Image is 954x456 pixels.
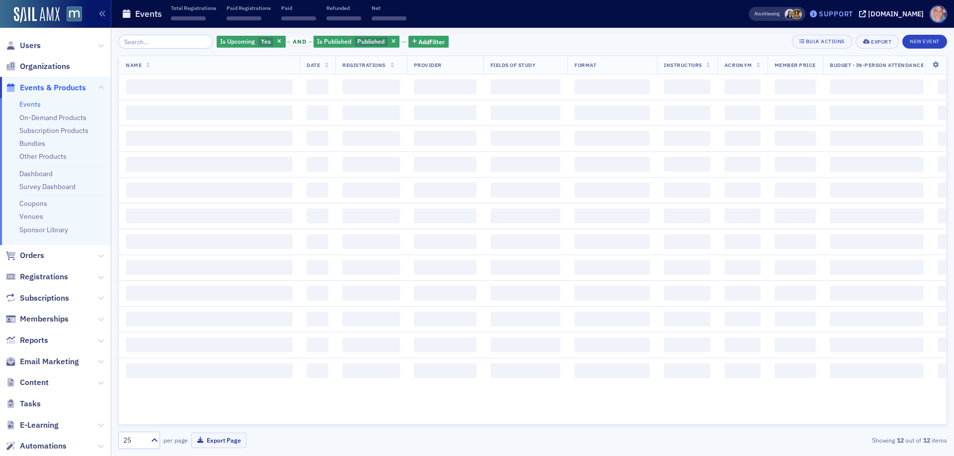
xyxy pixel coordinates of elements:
span: ‌ [830,208,924,223]
span: ‌ [342,234,399,249]
span: ‌ [126,260,293,275]
span: ‌ [342,157,399,172]
span: ‌ [664,79,711,94]
button: and [287,38,312,46]
span: ‌ [307,234,328,249]
span: ‌ [490,105,561,120]
a: Tasks [5,398,41,409]
span: ‌ [342,337,399,352]
a: Survey Dashboard [19,182,76,191]
span: ‌ [126,234,293,249]
img: SailAMX [67,6,82,22]
a: Automations [5,441,67,452]
span: ‌ [490,157,561,172]
span: ‌ [724,79,761,94]
span: Tasks [20,398,41,409]
span: ‌ [307,337,328,352]
span: ‌ [830,312,924,326]
span: ‌ [775,208,816,223]
span: ‌ [171,16,206,20]
strong: 12 [895,436,905,445]
span: Users [20,40,41,51]
span: ‌ [490,260,561,275]
button: [DOMAIN_NAME] [859,10,927,17]
span: ‌ [775,337,816,352]
span: Budget - In-Person Attendance [830,62,924,68]
span: ‌ [775,131,816,146]
span: ‌ [664,312,711,326]
span: ‌ [126,337,293,352]
a: Venues [19,212,43,221]
span: ‌ [830,79,924,94]
div: Support [819,9,853,18]
span: ‌ [830,337,924,352]
span: ‌ [775,312,816,326]
a: Events [19,100,41,109]
span: ‌ [126,286,293,301]
button: AddFilter [408,36,449,48]
span: and [290,38,309,46]
span: ‌ [126,79,293,94]
a: View Homepage [60,6,82,23]
div: Bulk Actions [806,39,845,44]
a: Dashboard [19,169,53,178]
span: ‌ [574,234,650,249]
span: ‌ [414,79,477,94]
p: Total Registrations [171,4,216,11]
span: ‌ [574,105,650,120]
span: ‌ [724,286,761,301]
span: ‌ [342,183,399,197]
div: Yes [217,36,286,48]
span: Viewing [754,10,780,17]
span: ‌ [830,234,924,249]
span: ‌ [664,131,711,146]
span: Name [126,62,142,68]
span: ‌ [126,105,293,120]
span: ‌ [414,337,477,352]
div: 25 [123,435,145,446]
a: Events & Products [5,82,86,93]
span: Reports [20,335,48,346]
span: ‌ [724,337,761,352]
span: ‌ [574,363,650,378]
span: ‌ [724,312,761,326]
button: Export [856,35,899,49]
a: Subscriptions [5,293,69,304]
span: ‌ [830,363,924,378]
span: ‌ [126,312,293,326]
div: Showing out of items [678,436,947,445]
span: ‌ [724,131,761,146]
span: ‌ [307,363,328,378]
span: ‌ [342,105,399,120]
span: Published [357,37,385,45]
span: Registrations [342,62,386,68]
span: Provider [414,62,442,68]
a: Organizations [5,61,70,72]
span: ‌ [574,312,650,326]
span: ‌ [574,183,650,197]
span: ‌ [490,234,561,249]
span: Is Upcoming [220,37,255,45]
span: ‌ [490,131,561,146]
span: ‌ [414,363,477,378]
span: ‌ [664,234,711,249]
span: ‌ [342,363,399,378]
a: Coupons [19,199,47,208]
span: ‌ [724,105,761,120]
span: E-Learning [20,420,59,431]
span: ‌ [490,79,561,94]
span: ‌ [414,131,477,146]
span: ‌ [830,183,924,197]
span: ‌ [307,286,328,301]
p: Paid [281,4,316,11]
a: Email Marketing [5,356,79,367]
span: Subscriptions [20,293,69,304]
span: ‌ [574,286,650,301]
span: Content [20,377,49,388]
span: ‌ [307,183,328,197]
img: SailAMX [14,7,60,23]
button: Export Page [191,433,246,448]
span: Format [574,62,596,68]
span: ‌ [342,79,399,94]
